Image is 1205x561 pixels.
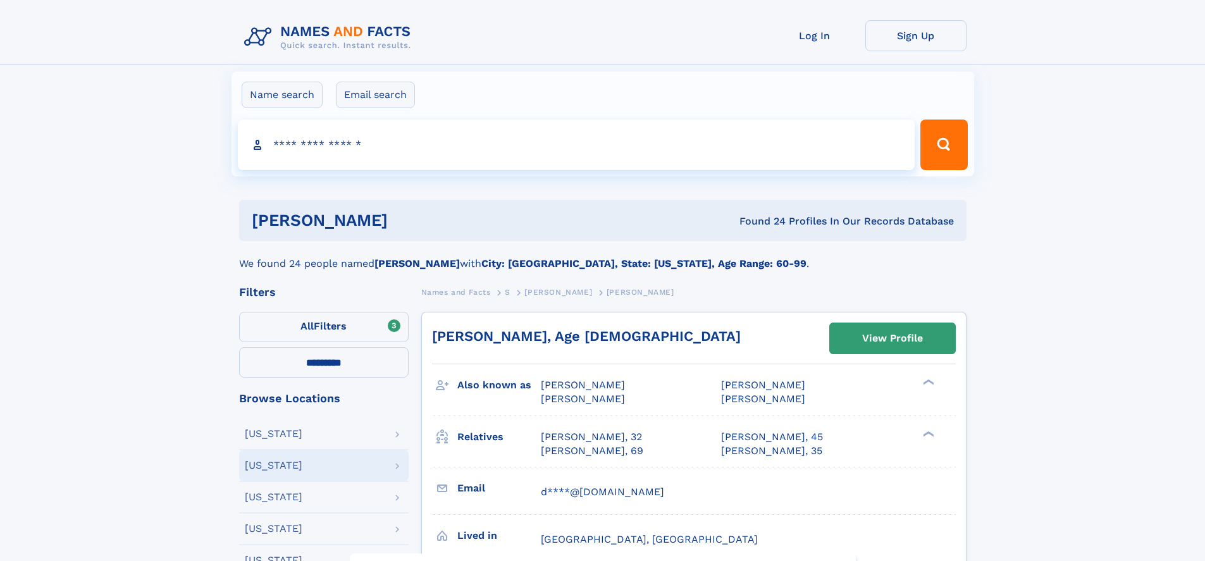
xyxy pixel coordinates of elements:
span: S [505,288,510,297]
div: [US_STATE] [245,492,302,502]
div: View Profile [862,324,923,353]
a: [PERSON_NAME], 32 [541,430,642,444]
h1: [PERSON_NAME] [252,213,564,228]
span: [PERSON_NAME] [541,379,625,391]
div: ❯ [920,429,935,438]
a: [PERSON_NAME], Age [DEMOGRAPHIC_DATA] [432,328,741,344]
a: [PERSON_NAME], 69 [541,444,643,458]
span: [GEOGRAPHIC_DATA], [GEOGRAPHIC_DATA] [541,533,758,545]
div: [US_STATE] [245,524,302,534]
div: [US_STATE] [245,460,302,471]
label: Name search [242,82,323,108]
a: [PERSON_NAME], 45 [721,430,823,444]
a: Sign Up [865,20,967,51]
span: [PERSON_NAME] [541,393,625,405]
label: Filters [239,312,409,342]
span: [PERSON_NAME] [721,379,805,391]
a: [PERSON_NAME] [524,284,592,300]
h3: Also known as [457,374,541,396]
h3: Email [457,478,541,499]
span: [PERSON_NAME] [524,288,592,297]
img: Logo Names and Facts [239,20,421,54]
a: Log In [764,20,865,51]
h3: Lived in [457,525,541,546]
b: City: [GEOGRAPHIC_DATA], State: [US_STATE], Age Range: 60-99 [481,257,806,269]
a: Names and Facts [421,284,491,300]
b: [PERSON_NAME] [374,257,460,269]
span: All [300,320,314,332]
h3: Relatives [457,426,541,448]
div: Found 24 Profiles In Our Records Database [564,214,954,228]
div: Browse Locations [239,393,409,404]
div: Filters [239,287,409,298]
a: [PERSON_NAME], 35 [721,444,822,458]
div: [US_STATE] [245,429,302,439]
a: S [505,284,510,300]
label: Email search [336,82,415,108]
span: [PERSON_NAME] [721,393,805,405]
div: ❯ [920,378,935,386]
span: [PERSON_NAME] [607,288,674,297]
input: search input [238,120,915,170]
div: We found 24 people named with . [239,241,967,271]
button: Search Button [920,120,967,170]
a: View Profile [830,323,955,354]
